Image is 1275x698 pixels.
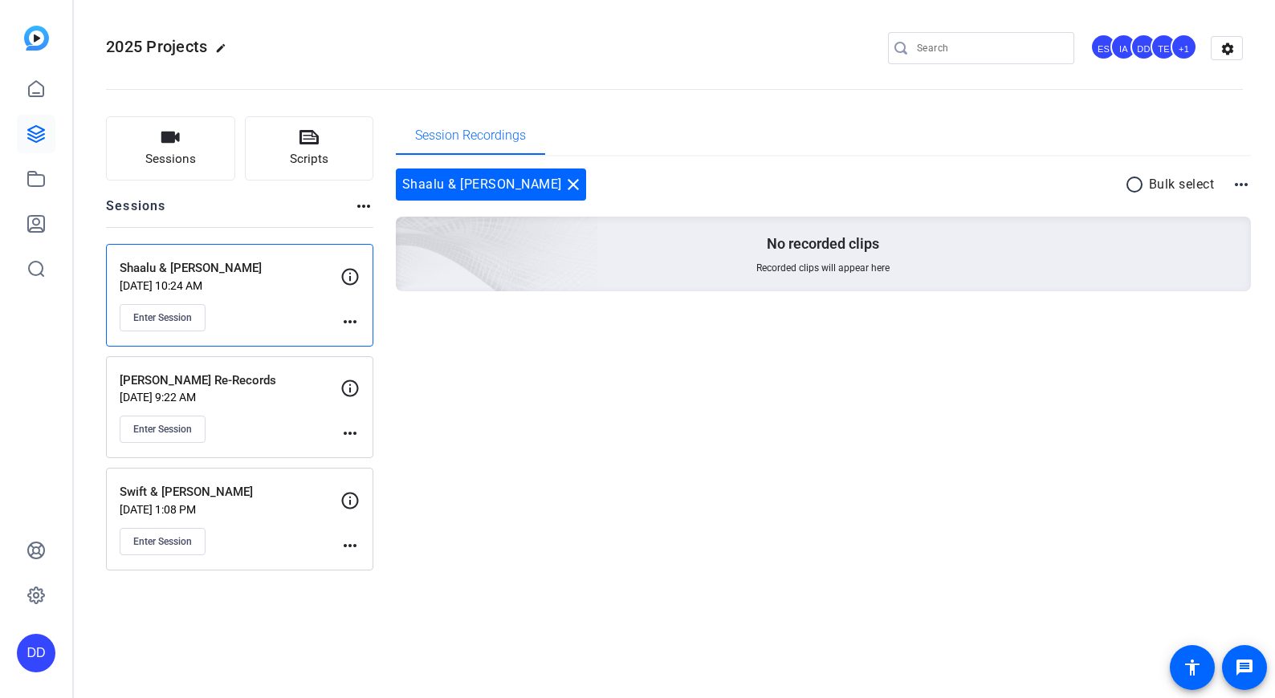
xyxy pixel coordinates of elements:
[1232,175,1251,194] mat-icon: more_horiz
[396,168,586,201] div: Shaalu & [PERSON_NAME]
[1110,34,1139,62] ngx-avatar: Ioanna Athanasopoulos
[120,304,206,331] button: Enter Session
[120,391,340,404] p: [DATE] 9:22 AM
[1090,34,1118,62] ngx-avatar: Erin Silkowski
[106,197,166,227] h2: Sessions
[245,116,374,181] button: Scripts
[415,129,526,142] span: Session Recordings
[1110,34,1137,60] div: IA
[767,234,879,254] p: No recorded clips
[215,43,234,62] mat-icon: edit
[340,312,360,331] mat-icon: more_horiz
[354,197,373,216] mat-icon: more_horiz
[1171,34,1197,60] div: +1
[120,279,340,292] p: [DATE] 10:24 AM
[120,416,206,443] button: Enter Session
[1149,175,1215,194] p: Bulk select
[1235,658,1254,677] mat-icon: message
[120,528,206,555] button: Enter Session
[216,58,599,406] img: embarkstudio-empty-session.png
[564,175,583,194] mat-icon: close
[24,26,49,51] img: blue-gradient.svg
[1183,658,1202,677] mat-icon: accessibility
[17,634,55,672] div: DD
[1151,34,1177,60] div: TE
[120,483,340,501] p: Swift & [PERSON_NAME]
[340,424,360,443] mat-icon: more_horiz
[1212,37,1244,61] mat-icon: settings
[145,150,196,168] span: Sessions
[1130,34,1159,62] ngx-avatar: Danielle Davenport
[120,503,340,516] p: [DATE] 1:08 PM
[917,39,1061,58] input: Search
[1090,34,1117,60] div: ES
[1151,34,1179,62] ngx-avatar: Tori Esquivel
[1125,175,1149,194] mat-icon: radio_button_unchecked
[133,311,192,324] span: Enter Session
[756,262,890,274] span: Recorded clips will appear here
[133,423,192,436] span: Enter Session
[1130,34,1157,60] div: DD
[290,150,328,168] span: Scripts
[340,536,360,555] mat-icon: more_horiz
[106,37,207,56] span: 2025 Projects
[120,371,340,390] p: [PERSON_NAME] Re-Records
[106,116,235,181] button: Sessions
[133,535,192,548] span: Enter Session
[120,259,340,278] p: Shaalu & [PERSON_NAME]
